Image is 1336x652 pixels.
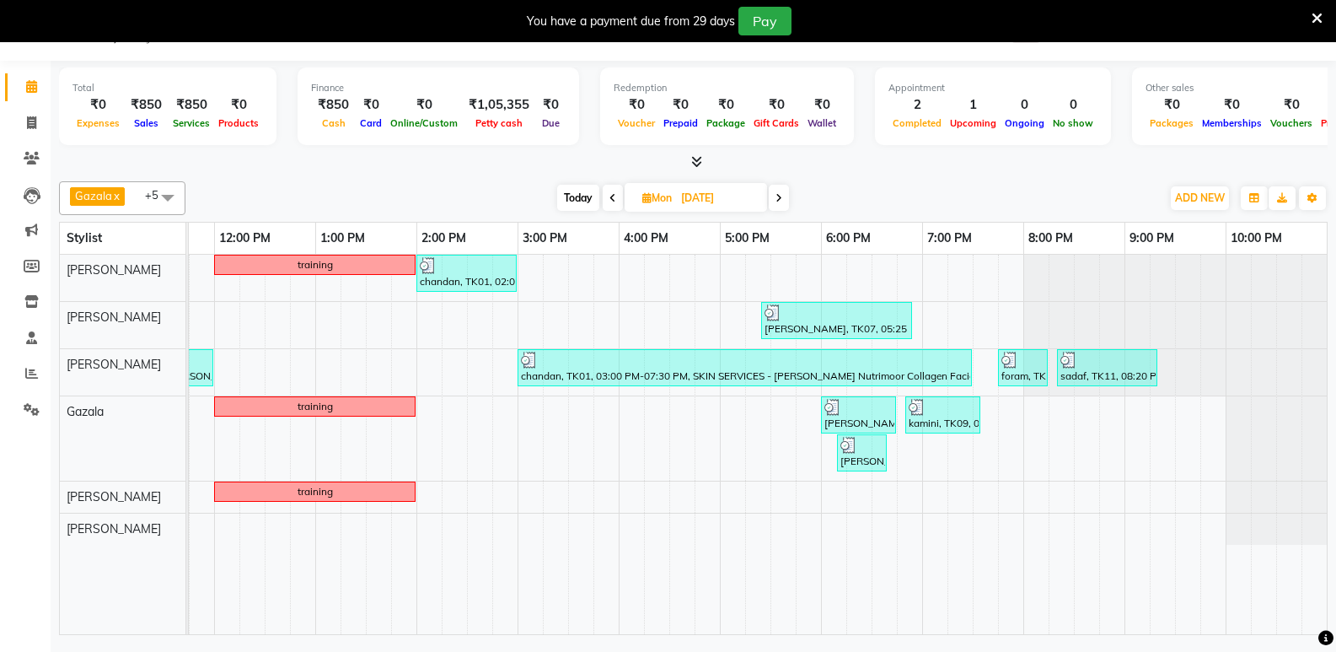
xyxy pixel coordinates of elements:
[1125,226,1178,251] a: 9:00 PM
[67,230,102,245] span: Stylist
[462,95,536,115] div: ₹1,05,355
[1146,117,1198,129] span: Packages
[1001,117,1049,129] span: Ongoing
[839,437,885,469] div: [PERSON_NAME], TK05, 06:10 PM-06:40 PM, HAIR WASH - Classic Hairwash Waist
[1198,95,1266,115] div: ₹0
[946,95,1001,115] div: 1
[215,226,275,251] a: 12:00 PM
[1198,117,1266,129] span: Memberships
[386,117,462,129] span: Online/Custom
[311,81,566,95] div: Finance
[614,117,659,129] span: Voucher
[702,95,749,115] div: ₹0
[888,117,946,129] span: Completed
[1266,95,1317,115] div: ₹0
[130,117,163,129] span: Sales
[738,7,791,35] button: Pay
[614,95,659,115] div: ₹0
[823,399,894,431] div: [PERSON_NAME], TK06, 06:00 PM-06:45 PM, SKIN SERVICES - 03+ Whitening Cleanup
[1266,117,1317,129] span: Vouchers
[67,310,161,325] span: [PERSON_NAME]
[659,117,702,129] span: Prepaid
[298,257,333,272] div: training
[311,95,356,115] div: ₹850
[67,521,161,536] span: [PERSON_NAME]
[298,399,333,414] div: training
[888,95,946,115] div: 2
[356,117,386,129] span: Card
[749,95,803,115] div: ₹0
[803,95,840,115] div: ₹0
[888,81,1097,95] div: Appointment
[538,117,564,129] span: Due
[356,95,386,115] div: ₹0
[676,186,760,211] input: 2025-09-01
[67,489,161,504] span: [PERSON_NAME]
[638,191,676,204] span: Mon
[721,226,774,251] a: 5:00 PM
[214,95,263,115] div: ₹0
[418,257,515,289] div: chandan, TK01, 02:00 PM-03:00 PM, TEXTURE SERVICES - Kerastase Retuals 3 TenX Caviar Ritual
[822,226,875,251] a: 6:00 PM
[527,13,735,30] div: You have a payment due from 29 days
[536,95,566,115] div: ₹0
[1226,226,1286,251] a: 10:00 PM
[1049,95,1097,115] div: 0
[1000,352,1046,384] div: foram, TK10, 07:45 PM-08:15 PM, NAILS SERVICES - Plain Gel Polish
[1049,117,1097,129] span: No show
[67,262,161,278] span: [PERSON_NAME]
[298,484,333,499] div: training
[519,352,970,384] div: chandan, TK01, 03:00 PM-07:30 PM, SKIN SERVICES - [PERSON_NAME] Nutrimoor Collagen Facial,WAXING ...
[124,95,169,115] div: ₹850
[923,226,976,251] a: 7:00 PM
[702,117,749,129] span: Package
[1171,186,1229,210] button: ADD NEW
[145,188,171,202] span: +5
[165,352,212,384] div: [PERSON_NAME], TK02, 11:30 AM-12:00 PM, FACE SERVICES - Threading Eyebrow / Upperlip / Lowerlip /...
[1059,352,1156,384] div: sadaf, TK11, 08:20 PM-09:20 PM, WAXING SERVICES - [GEOGRAPHIC_DATA] Wax Half Legs,WAXING SERVICES...
[72,117,124,129] span: Expenses
[67,357,161,372] span: [PERSON_NAME]
[72,95,124,115] div: ₹0
[1001,95,1049,115] div: 0
[471,117,527,129] span: Petty cash
[518,226,571,251] a: 3:00 PM
[659,95,702,115] div: ₹0
[316,226,369,251] a: 1:00 PM
[1146,95,1198,115] div: ₹0
[557,185,599,211] span: Today
[67,404,104,419] span: Gazala
[614,81,840,95] div: Redemption
[75,189,112,202] span: Gazala
[1175,191,1225,204] span: ADD NEW
[214,117,263,129] span: Products
[749,117,803,129] span: Gift Cards
[946,117,1001,129] span: Upcoming
[1024,226,1077,251] a: 8:00 PM
[417,226,470,251] a: 2:00 PM
[169,95,214,115] div: ₹850
[72,81,263,95] div: Total
[386,95,462,115] div: ₹0
[763,304,910,337] div: [PERSON_NAME], TK07, 05:25 PM-06:55 PM, NAILS SERVICES - Fake Nails / Stick on
[169,117,214,129] span: Services
[907,399,979,431] div: kamini, TK09, 06:50 PM-07:35 PM, HAIR CUTS - Haircut
[318,117,350,129] span: Cash
[112,189,120,202] a: x
[620,226,673,251] a: 4:00 PM
[803,117,840,129] span: Wallet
